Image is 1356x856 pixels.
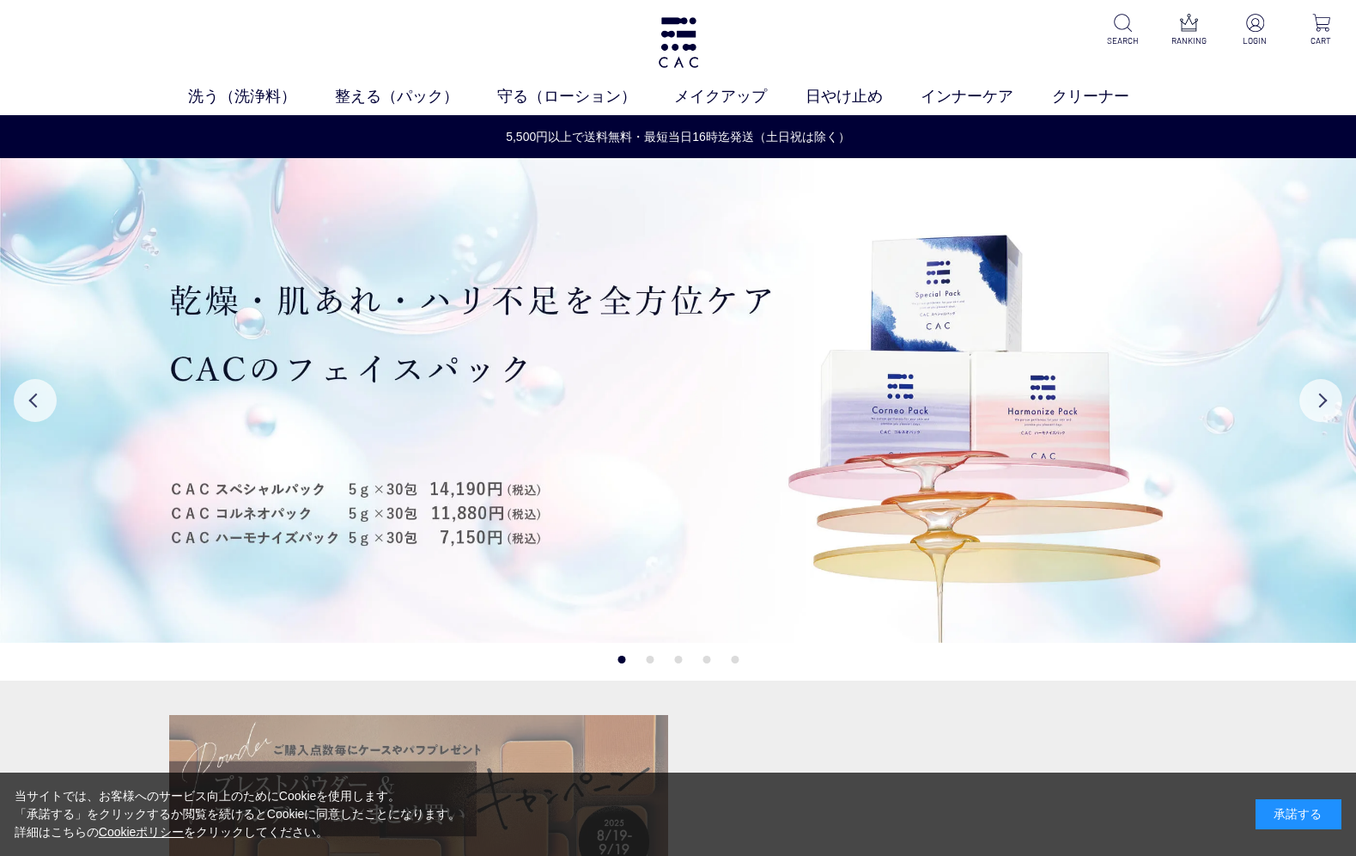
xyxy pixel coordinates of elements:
[1299,379,1342,422] button: Next
[1300,34,1342,47] p: CART
[14,379,57,422] button: Previous
[656,17,701,68] img: logo
[1256,799,1341,829] div: 承諾する
[674,656,682,663] button: 3 of 5
[1,128,1355,146] a: 5,500円以上で送料無料・最短当日16時迄発送（土日祝は除く）
[1102,34,1144,47] p: SEARCH
[1234,34,1276,47] p: LOGIN
[1168,34,1210,47] p: RANKING
[731,656,739,663] button: 5 of 5
[674,85,806,108] a: メイクアップ
[1300,14,1342,47] a: CART
[497,85,675,108] a: 守る（ローション）
[806,85,921,108] a: 日やけ止め
[1052,85,1168,108] a: クリーナー
[335,85,497,108] a: 整える（パック）
[1234,14,1276,47] a: LOGIN
[702,656,710,663] button: 4 of 5
[921,85,1052,108] a: インナーケア
[188,85,335,108] a: 洗う（洗浄料）
[99,825,185,839] a: Cookieポリシー
[1102,14,1144,47] a: SEARCH
[646,656,654,663] button: 2 of 5
[1168,14,1210,47] a: RANKING
[617,656,625,663] button: 1 of 5
[15,787,461,841] div: 当サイトでは、お客様へのサービス向上のためにCookieを使用します。 「承諾する」をクリックするか閲覧を続けるとCookieに同意したことになります。 詳細はこちらの をクリックしてください。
